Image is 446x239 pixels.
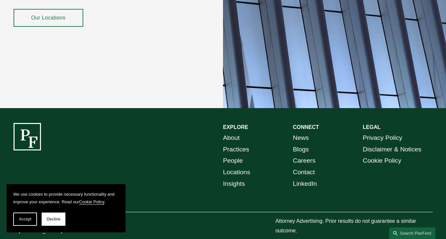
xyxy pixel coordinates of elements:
[13,213,37,226] button: Accept
[47,217,60,221] span: Decline
[223,167,250,178] a: Locations
[223,124,248,130] strong: EXPLORE
[276,217,433,236] p: Attorney Advertising. Prior results do not guarantee a similar outcome.
[293,155,316,167] a: Careers
[293,178,317,190] a: LinkedIn
[223,155,243,167] a: People
[389,227,435,239] a: Search this site
[293,144,309,155] a: Blogs
[42,213,65,226] button: Decline
[363,124,381,130] strong: LEGAL
[293,167,315,178] a: Contact
[223,144,249,155] a: Practices
[79,199,104,204] a: Cookie Policy
[223,132,240,144] a: About
[7,184,126,232] section: Cookie banner
[363,132,402,144] a: Privacy Policy
[19,217,31,221] span: Accept
[293,124,319,130] strong: CONNECT
[13,191,119,206] p: We use cookies to provide necessary functionality and improve your experience. Read our .
[14,9,84,27] a: Our Locations
[363,155,401,167] a: Cookie Policy
[363,144,421,155] a: Disclaimer & Notices
[293,132,309,144] a: News
[223,178,245,190] a: Insights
